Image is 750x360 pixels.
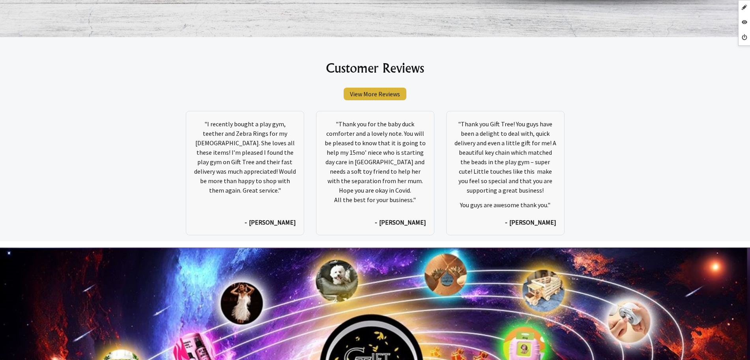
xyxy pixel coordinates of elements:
span: [PERSON_NAME] [379,217,426,227]
span: [PERSON_NAME] [509,217,556,227]
span: [PERSON_NAME] [249,217,296,227]
p: "Thank you for the baby duck comforter and a lovely note. You will be pleased to know that it is ... [324,119,426,204]
a: View More Reviews [344,88,406,100]
span: - [245,217,247,227]
span: - [375,217,377,227]
span: - [505,217,507,227]
p: You guys are awesome thank you." [454,200,556,210]
p: "Thank you Gift Tree! You guys have been a delight to deal with, quick delivery and even a little... [454,119,556,195]
p: "I recently bought a play gym, teether and Zebra Rings for my [DEMOGRAPHIC_DATA]. She loves all t... [194,119,296,195]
